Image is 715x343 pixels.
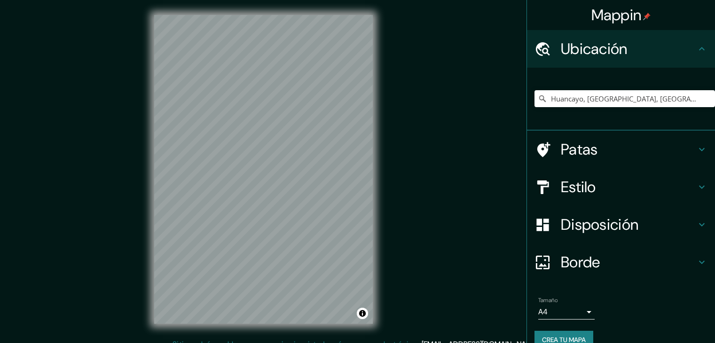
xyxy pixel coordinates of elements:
font: Mappin [591,5,642,25]
canvas: Mapa [154,15,373,324]
font: Disposición [561,215,638,234]
div: Ubicación [527,30,715,68]
input: Elige tu ciudad o zona [534,90,715,107]
img: pin-icon.png [643,13,651,20]
font: Estilo [561,177,596,197]
div: Estilo [527,168,715,206]
font: Patas [561,140,598,159]
font: A4 [538,307,548,317]
div: A4 [538,304,595,320]
div: Borde [527,243,715,281]
font: Borde [561,252,600,272]
button: Activar o desactivar atribución [357,308,368,319]
font: Ubicación [561,39,628,59]
font: Tamaño [538,296,558,304]
div: Disposición [527,206,715,243]
iframe: Help widget launcher [631,306,705,333]
div: Patas [527,131,715,168]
